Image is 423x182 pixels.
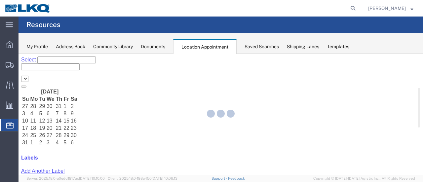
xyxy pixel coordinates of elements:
[152,176,177,180] span: [DATE] 10:06:13
[3,114,46,120] a: Add Another Label
[52,56,59,63] td: 9
[3,42,11,49] th: Su
[20,71,27,78] td: 19
[37,56,44,63] td: 7
[26,17,60,33] h4: Resources
[3,49,11,56] td: 27
[211,176,228,180] a: Support
[141,43,165,50] div: Documents
[28,71,36,78] td: 20
[11,56,19,63] td: 4
[3,71,11,78] td: 17
[37,71,44,78] td: 21
[5,3,51,13] img: logo
[287,43,319,50] div: Shipping Lanes
[228,176,245,180] a: Feedback
[3,3,19,9] a: Select
[368,4,414,12] button: [PERSON_NAME]
[37,42,44,49] th: Th
[52,71,59,78] td: 23
[245,43,279,50] div: Saved Searches
[45,42,51,49] th: Fr
[20,49,27,56] td: 29
[28,42,36,49] th: We
[26,176,105,180] span: Server: 2025.18.0-a0edd1917ac
[28,78,36,85] td: 27
[3,101,19,107] a: Labels
[28,64,36,70] td: 13
[11,49,19,56] td: 28
[45,56,51,63] td: 8
[37,86,44,92] td: 4
[45,49,51,56] td: 1
[173,39,237,54] div: Location Appointment
[52,49,59,56] td: 2
[52,86,59,92] td: 6
[313,176,415,181] span: Copyright © [DATE]-[DATE] Agistix Inc., All Rights Reserved
[11,64,19,70] td: 11
[79,176,105,180] span: [DATE] 10:10:00
[20,86,27,92] td: 2
[3,86,11,92] td: 31
[327,43,349,50] div: Templates
[20,42,27,49] th: Tu
[45,71,51,78] td: 22
[26,43,48,50] div: My Profile
[11,71,19,78] td: 18
[3,78,11,85] td: 24
[52,78,59,85] td: 30
[28,86,36,92] td: 3
[11,42,19,49] th: Mo
[20,64,27,70] td: 12
[11,35,51,41] th: [DATE]
[3,3,17,9] span: Select
[108,176,177,180] span: Client: 2025.18.0-198a450
[28,56,36,63] td: 6
[11,86,19,92] td: 1
[11,78,19,85] td: 25
[45,86,51,92] td: 5
[20,56,27,63] td: 5
[368,5,406,12] span: Sopha Sam
[93,43,133,50] div: Commodity Library
[20,78,27,85] td: 26
[3,64,11,70] td: 10
[37,64,44,70] td: 14
[56,43,85,50] div: Address Book
[3,56,11,63] td: 3
[37,78,44,85] td: 28
[52,42,59,49] th: Sa
[37,49,44,56] td: 31
[52,64,59,70] td: 16
[28,49,36,56] td: 30
[45,64,51,70] td: 15
[45,78,51,85] td: 29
